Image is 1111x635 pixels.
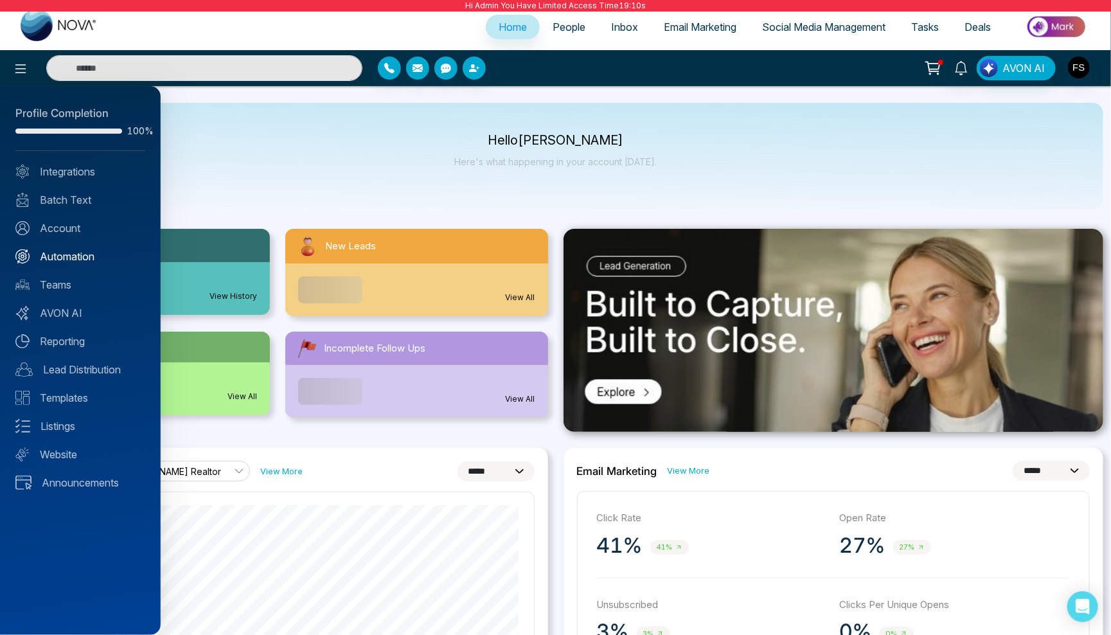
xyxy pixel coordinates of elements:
[15,305,145,321] a: AVON AI
[15,249,145,264] a: Automation
[15,362,145,377] a: Lead Distribution
[15,447,145,462] a: Website
[15,164,145,179] a: Integrations
[15,165,30,179] img: Integrated.svg
[15,391,30,405] img: Templates.svg
[15,278,30,292] img: team.svg
[1067,591,1098,622] div: Open Intercom Messenger
[15,277,145,292] a: Teams
[15,105,145,122] div: Profile Completion
[15,476,31,490] img: announcements.svg
[15,418,145,434] a: Listings
[15,249,30,264] img: Automation.svg
[15,447,30,461] img: Website.svg
[127,127,145,136] span: 100%
[15,193,30,207] img: batch_text_white.png
[15,220,145,236] a: Account
[15,221,30,235] img: Account.svg
[15,334,145,349] a: Reporting
[15,419,30,433] img: Listings.svg
[15,306,30,320] img: Avon-AI.svg
[15,362,33,377] img: Lead-dist.svg
[15,192,145,208] a: Batch Text
[15,334,30,348] img: Reporting.svg
[15,475,145,490] a: Announcements
[15,390,145,406] a: Templates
